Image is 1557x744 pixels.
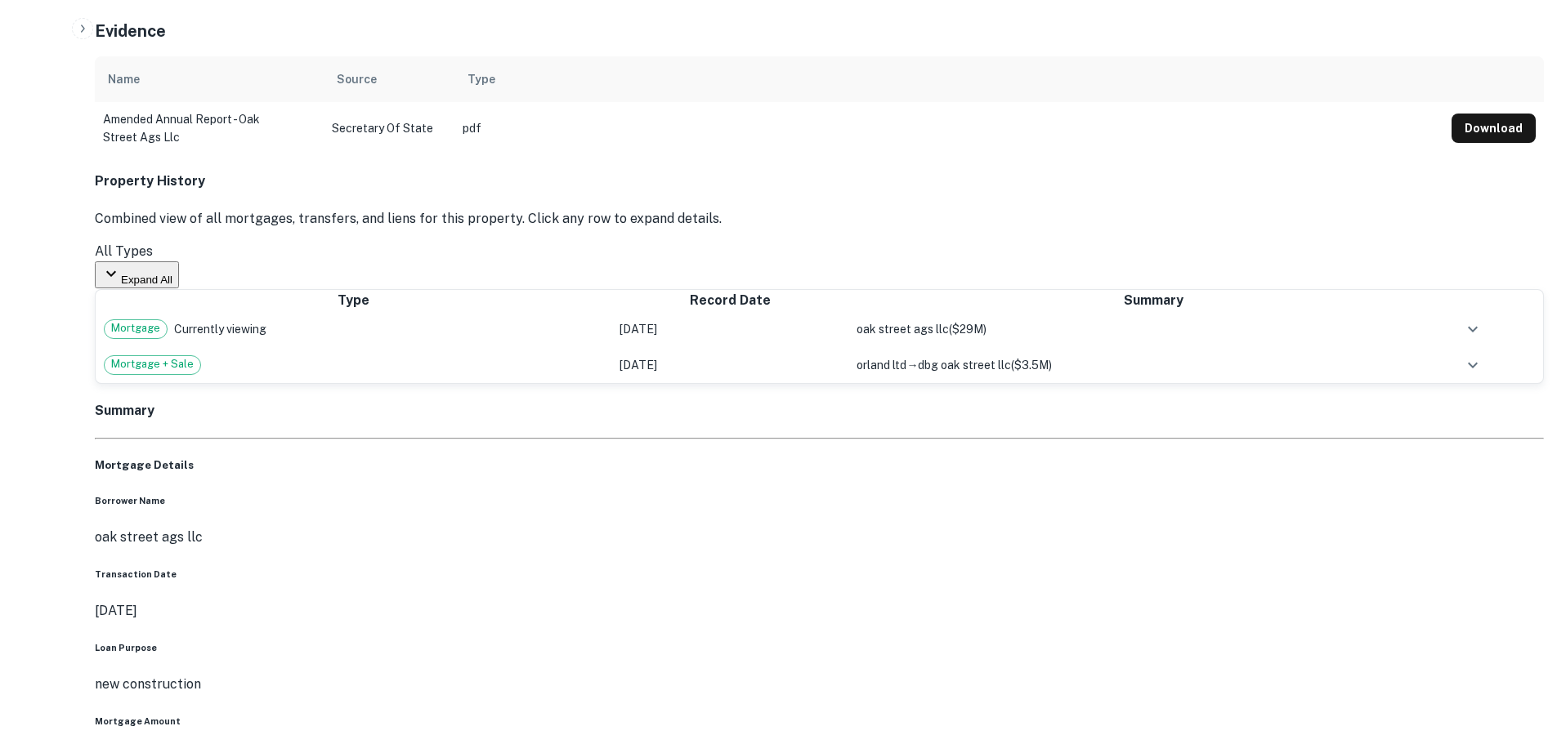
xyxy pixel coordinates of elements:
[337,69,377,89] div: Source
[174,320,266,338] span: Currently viewing
[95,56,324,102] th: Name
[611,347,849,383] td: [DATE]
[95,641,1544,654] h6: Loan Purpose
[95,102,324,154] td: amended annual report - oak street ags llc
[857,356,1450,374] div: →
[857,359,906,372] span: orland ltd
[1459,351,1487,379] button: expand row
[611,311,849,347] td: [DATE]
[848,290,1458,311] th: Summary
[468,69,495,89] div: Type
[105,356,200,372] span: Mortgage + Sale
[857,323,949,336] span: oak street ags llc
[95,715,1544,728] h6: Mortgage Amount
[105,320,167,336] span: Mortgage
[324,56,454,102] th: Source
[1011,359,1052,372] span: ($ 3.5M )
[95,242,1544,261] div: All Types
[95,209,1544,229] p: Combined view of all mortgages, transfers, and liens for this property. Click any row to expand d...
[611,290,849,311] th: Record Date
[96,290,611,311] th: Type
[1475,613,1557,692] iframe: Chat Widget
[95,401,1544,421] h4: Summary
[95,568,1544,581] h6: Transaction Date
[95,19,166,43] h5: Evidence
[918,359,1011,372] span: dbg oak street llc
[95,172,1544,191] h4: Property History
[454,56,1443,102] th: Type
[454,102,1443,154] td: pdf
[324,102,454,154] td: Secretary of State
[949,323,987,336] span: ($ 29M )
[95,56,1544,154] div: scrollable content
[1459,315,1487,343] button: expand row
[95,528,1544,547] p: oak street ags llc
[95,675,1544,694] p: new construction
[1452,114,1536,143] button: Download
[95,601,1544,621] p: [DATE]
[95,457,1544,474] h5: Mortgage Details
[95,261,179,288] button: Expand All
[108,69,140,89] div: Name
[95,494,1544,507] h6: Borrower Name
